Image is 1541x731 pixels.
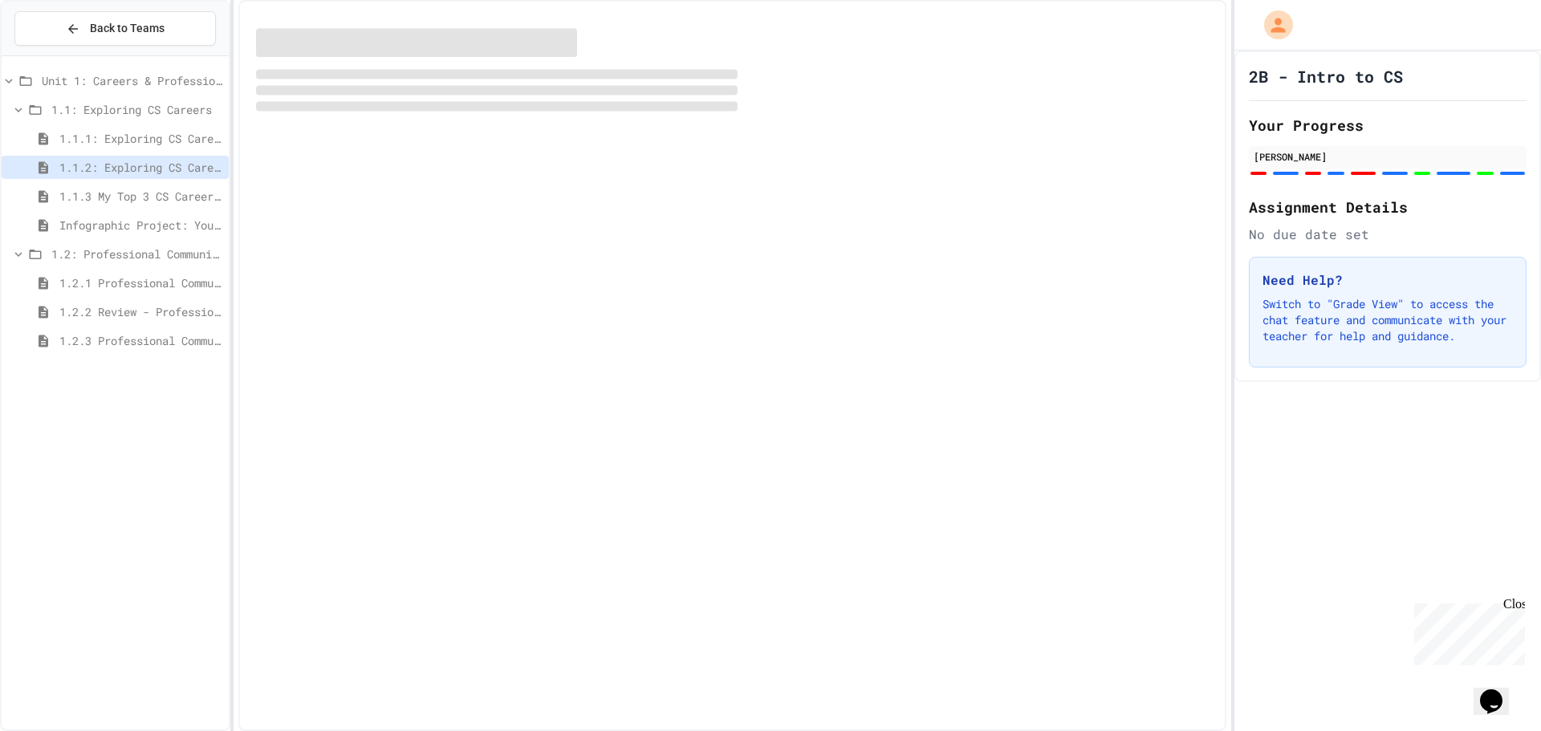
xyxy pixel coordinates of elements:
[1249,114,1527,136] h2: Your Progress
[59,188,222,205] span: 1.1.3 My Top 3 CS Careers!
[1254,149,1522,164] div: [PERSON_NAME]
[1249,196,1527,218] h2: Assignment Details
[59,130,222,147] span: 1.1.1: Exploring CS Careers
[1247,6,1297,43] div: My Account
[51,101,222,118] span: 1.1: Exploring CS Careers
[1249,225,1527,244] div: No due date set
[51,246,222,262] span: 1.2: Professional Communication
[1262,296,1513,344] p: Switch to "Grade View" to access the chat feature and communicate with your teacher for help and ...
[1408,597,1525,665] iframe: chat widget
[59,217,222,234] span: Infographic Project: Your favorite CS
[14,11,216,46] button: Back to Teams
[1249,65,1403,87] h1: 2B - Intro to CS
[59,274,222,291] span: 1.2.1 Professional Communication
[1262,270,1513,290] h3: Need Help?
[59,303,222,320] span: 1.2.2 Review - Professional Communication
[59,159,222,176] span: 1.1.2: Exploring CS Careers - Review
[1474,667,1525,715] iframe: chat widget
[90,20,165,37] span: Back to Teams
[42,72,222,89] span: Unit 1: Careers & Professionalism
[6,6,111,102] div: Chat with us now!Close
[59,332,222,349] span: 1.2.3 Professional Communication Challenge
